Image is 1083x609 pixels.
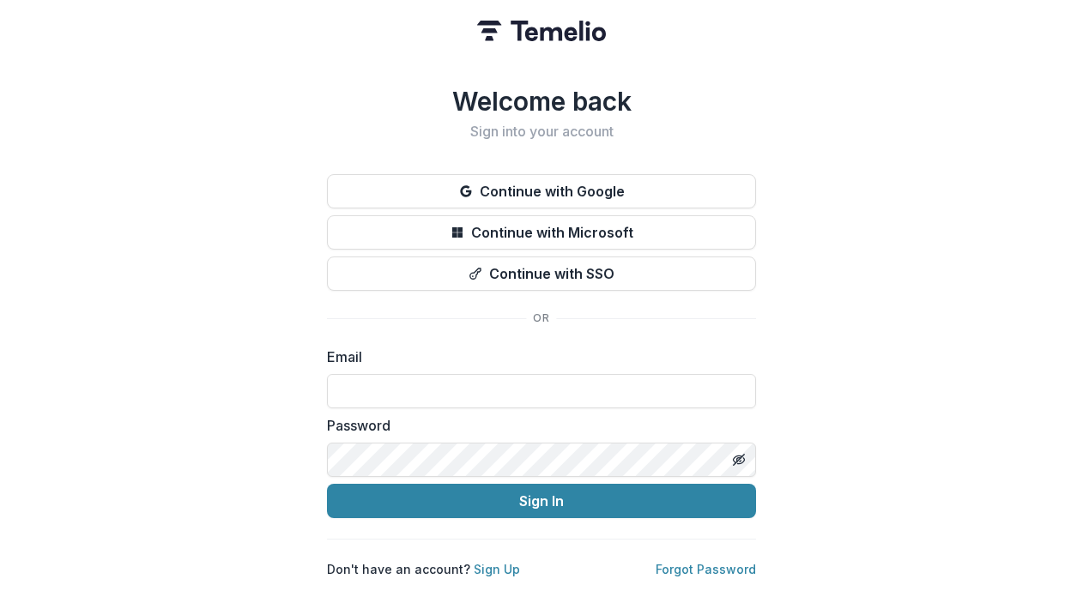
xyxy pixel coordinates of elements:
[725,446,753,473] button: Toggle password visibility
[327,174,756,208] button: Continue with Google
[327,415,746,436] label: Password
[327,484,756,518] button: Sign In
[327,256,756,291] button: Continue with SSO
[656,562,756,576] a: Forgot Password
[327,86,756,117] h1: Welcome back
[474,562,520,576] a: Sign Up
[477,21,606,41] img: Temelio
[327,215,756,250] button: Continue with Microsoft
[327,347,746,367] label: Email
[327,560,520,578] p: Don't have an account?
[327,124,756,140] h2: Sign into your account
